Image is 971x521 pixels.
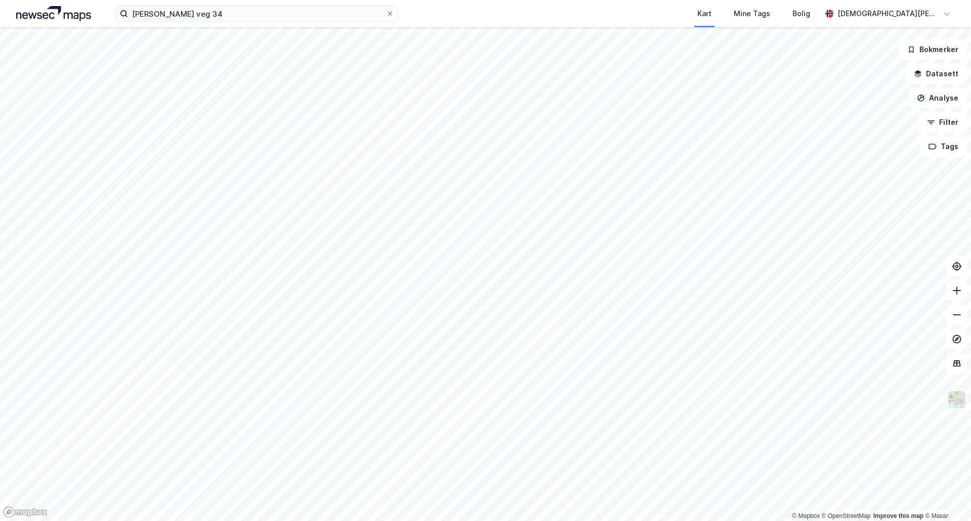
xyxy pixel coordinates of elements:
[792,512,820,519] a: Mapbox
[734,8,770,20] div: Mine Tags
[837,8,939,20] div: [DEMOGRAPHIC_DATA][PERSON_NAME]
[822,512,871,519] a: OpenStreetMap
[920,136,967,157] button: Tags
[16,6,91,21] img: logo.a4113a55bc3d86da70a041830d287a7e.svg
[792,8,810,20] div: Bolig
[908,88,967,108] button: Analyse
[873,512,923,519] a: Improve this map
[697,8,712,20] div: Kart
[899,39,967,60] button: Bokmerker
[947,390,966,409] img: Z
[918,112,967,132] button: Filter
[128,6,386,21] input: Søk på adresse, matrikkel, gårdeiere, leietakere eller personer
[3,506,48,518] a: Mapbox homepage
[905,64,967,84] button: Datasett
[920,472,971,521] div: Kontrollprogram for chat
[920,472,971,521] iframe: Chat Widget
